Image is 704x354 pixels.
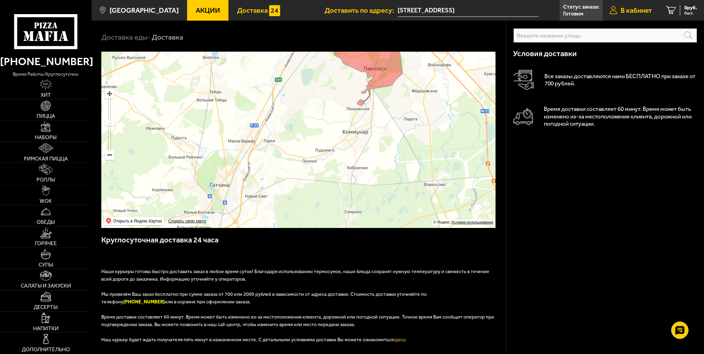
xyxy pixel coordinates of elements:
span: Супы [39,262,53,268]
a: здесь [394,337,406,343]
p: Готовим [563,11,583,17]
span: Обеды [37,220,55,225]
input: Введите название улицы [513,28,697,43]
a: Условия использования [451,220,493,224]
span: 0 шт. [684,11,697,15]
span: Время доставки составляет 60 минут. Время может быть изменено из-за местоположения клиента, дорож... [101,314,494,327]
span: В кабинет [621,7,652,14]
span: Мы привезём Ваш заказ бесплатно при сумме заказа от 700 или 2000 рублей в зависимости от адреса д... [101,291,427,305]
span: Напитки [33,326,59,331]
span: Акции [196,7,220,14]
ymaps: Открыть в Яндекс.Картах [113,217,162,225]
h3: Круглосуточная доставка 24 часа [101,235,496,253]
span: Доставить по адресу: [325,7,398,14]
p: Время доставки составляет 60 минут. Время может быть изменено из-за местоположения клиента, дорож... [544,105,697,127]
div: Доставка [152,32,183,42]
span: Роллы [37,177,55,183]
p: Статус заказа: [563,4,599,10]
b: [PHONE_NUMBER] [123,299,165,305]
img: Автомобиль доставки [513,108,533,125]
img: 15daf4d41897b9f0e9f617042186c801.svg [269,5,280,16]
span: Доставка [237,7,268,14]
span: Пицца [37,114,55,119]
span: [GEOGRAPHIC_DATA] [110,7,179,14]
span: проспект Большевиков, 45, подъезд 6 [398,4,539,17]
span: Салаты и закуски [21,283,71,289]
a: Создать свою карту [167,219,207,224]
span: Дополнительно [22,347,70,352]
span: Наш курьер будет ждать получателя пять минут в назначенном месте. С детальными условиями доставки... [101,337,407,343]
span: 0 руб. [684,5,697,10]
span: Наборы [35,135,57,140]
ymaps: Открыть в Яндекс.Картах [104,217,164,225]
h3: Условия доставки [513,50,697,58]
a: Доставка еды- [101,33,151,41]
span: Римская пицца [24,156,68,162]
p: Все заказы доставляются нами БЕСПЛАТНО при заказе от 700 рублей. [545,73,697,87]
span: WOK [40,199,52,204]
span: Десерты [34,305,58,310]
input: Ваш адрес доставки [398,4,539,17]
ymaps: © Яндекс [433,220,450,224]
span: Горячее [35,241,57,246]
span: Наши курьеры готовы быстро доставить заказ в любое время суток! Благодаря использованию термосумо... [101,269,489,282]
span: Хит [41,93,51,98]
img: Оплата доставки [513,70,534,90]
